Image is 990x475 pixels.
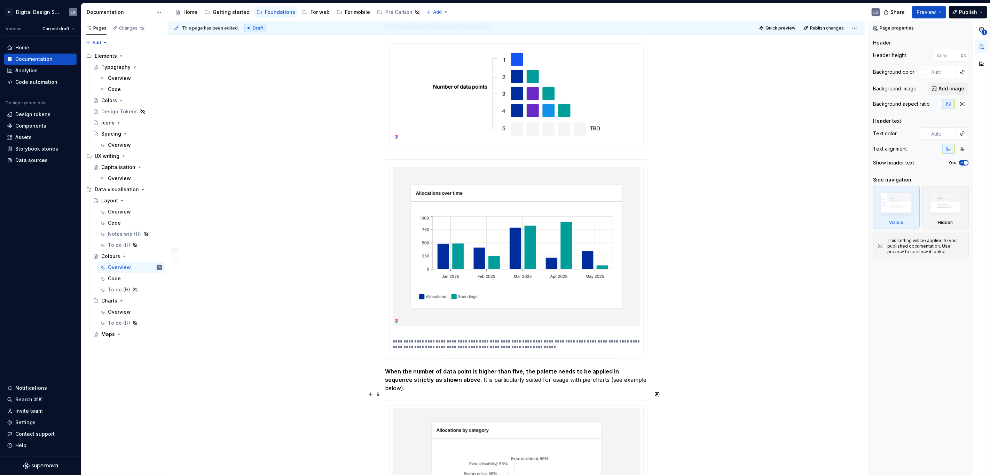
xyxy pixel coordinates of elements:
[873,100,930,107] div: Background aspect ratio
[873,118,901,124] div: Header text
[101,130,121,137] div: Spacing
[97,284,165,295] a: To do (H)
[101,97,117,104] div: Colors
[912,6,946,18] button: Preview
[4,120,77,131] a: Components
[95,53,117,59] div: Elements
[917,9,936,16] span: Preview
[108,231,141,237] div: Notes wip (H)
[4,132,77,143] a: Assets
[15,79,57,86] div: Code automation
[873,130,897,137] div: Text color
[4,440,77,451] button: Help
[948,160,956,166] label: Yes
[15,442,26,449] div: Help
[84,50,165,340] div: Page tree
[95,186,139,193] div: Data visualisation
[15,111,50,118] div: Design tokens
[108,320,130,327] div: To do (H)
[84,38,110,48] button: Add
[934,49,961,62] input: Auto
[765,25,795,31] span: Quick preview
[880,6,909,18] button: Share
[84,50,165,62] div: Elements
[4,428,77,440] button: Contact support
[757,23,799,33] button: Quick preview
[119,25,145,31] div: Changes
[108,175,131,182] div: Overview
[90,295,165,306] a: Charts
[86,25,107,31] div: Pages
[253,25,263,31] span: Draft
[299,7,332,18] a: For web
[982,30,987,35] span: 1
[6,26,22,32] div: Version
[90,162,165,173] a: Capitalisation
[311,9,330,16] div: For web
[108,242,130,249] div: To do (H)
[39,24,78,34] button: Current draft
[97,173,165,184] a: Overview
[101,108,138,115] div: Design Tokens
[4,77,77,88] a: Code automation
[101,119,115,126] div: Icons
[16,9,61,16] div: Digital Design System
[385,367,648,392] p: . It is particularly suited for usage with pie-charts (see example below).
[4,394,77,405] button: Search ⌘K
[90,329,165,340] a: Maps
[873,69,914,75] div: Background color
[108,308,131,315] div: Overview
[874,9,878,15] div: LS
[873,85,917,92] div: Background image
[97,84,165,95] a: Code
[97,206,165,217] a: Overview
[15,67,38,74] div: Analytics
[92,40,101,46] span: Add
[172,7,200,18] a: Home
[374,7,423,18] a: Pre Carbon
[108,264,131,271] div: Overview
[424,7,450,17] button: Add
[4,383,77,394] button: Notifications
[15,157,48,164] div: Data sources
[42,26,69,32] span: Current draft
[90,106,165,117] a: Design Tokens
[101,64,131,71] div: Typography
[108,75,131,82] div: Overview
[873,145,907,152] div: Text alignment
[90,251,165,262] a: Colours
[4,405,77,417] a: Invite team
[97,217,165,228] a: Code
[71,9,76,15] div: LS
[334,7,373,18] a: For mobile
[345,9,370,16] div: For mobile
[101,164,135,171] div: Capitalisation
[97,273,165,284] a: Code
[101,197,118,204] div: Layout
[949,6,987,18] button: Publish
[5,8,13,16] div: S
[887,238,964,255] div: This setting will be applied to your published documentation. Use preview to see how it looks.
[97,317,165,329] a: To do (H)
[158,264,161,271] div: LS
[108,286,130,293] div: To do (H)
[889,220,903,225] div: Visible
[4,54,77,65] a: Documentation
[4,417,77,428] a: Settings
[922,186,969,228] div: Hidden
[183,9,197,16] div: Home
[4,143,77,154] a: Storybook stories
[873,159,914,166] div: Show header text
[90,128,165,139] a: Spacing
[873,186,920,228] div: Visible
[15,419,36,426] div: Settings
[202,7,252,18] a: Getting started
[213,9,250,16] div: Getting started
[385,368,620,383] strong: When the number of data point is higher than five, the palette needs to be applied in sequence st...
[90,95,165,106] a: Colors
[15,385,47,392] div: Notifications
[101,331,115,338] div: Maps
[4,65,77,76] a: Analytics
[433,9,442,15] span: Add
[139,25,145,31] span: 15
